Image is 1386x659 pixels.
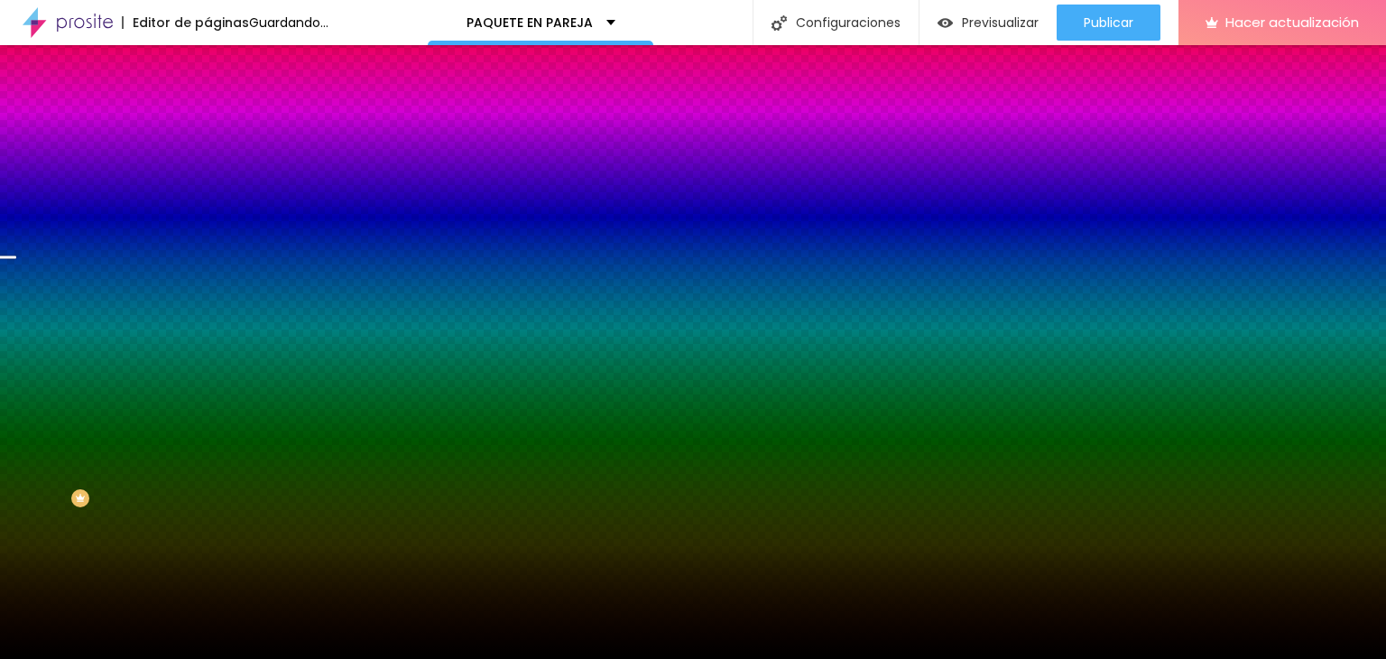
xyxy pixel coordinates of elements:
font: Previsualizar [962,14,1039,32]
font: Guardando... [249,14,328,32]
font: Editor de páginas [133,14,249,32]
img: Icono [772,15,787,31]
img: view-1.svg [938,15,953,31]
font: Hacer actualización [1225,13,1359,32]
font: PAQUETE EN PAREJA [467,14,593,32]
button: Previsualizar [919,5,1057,41]
font: Configuraciones [796,14,901,32]
font: Publicar [1084,14,1133,32]
button: Publicar [1057,5,1160,41]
